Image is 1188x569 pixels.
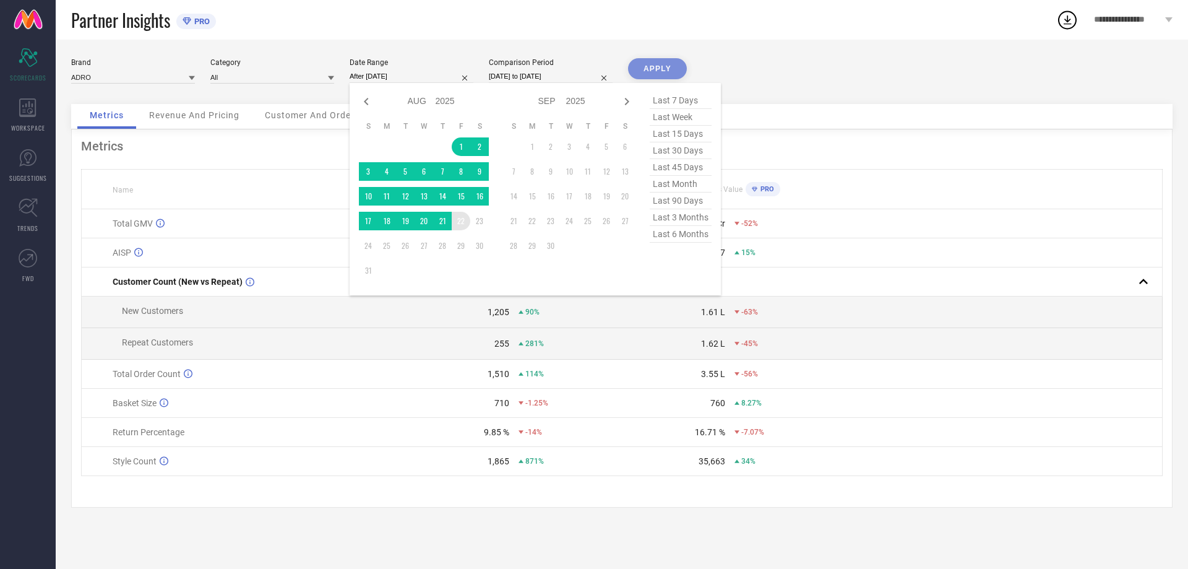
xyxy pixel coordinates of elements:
[560,162,579,181] td: Wed Sep 10 2025
[650,193,712,209] span: last 90 days
[619,94,634,109] div: Next month
[650,176,712,193] span: last month
[377,187,396,206] td: Mon Aug 11 2025
[541,162,560,181] td: Tue Sep 09 2025
[525,428,542,437] span: -14%
[470,212,489,230] td: Sat Aug 23 2025
[523,187,541,206] td: Mon Sep 15 2025
[741,428,764,437] span: -7.07%
[71,58,195,67] div: Brand
[122,306,183,316] span: New Customers
[17,224,38,233] span: TRENDS
[488,456,509,466] div: 1,865
[650,109,712,126] span: last week
[650,142,712,159] span: last 30 days
[616,121,634,131] th: Saturday
[560,212,579,230] td: Wed Sep 24 2025
[113,427,184,437] span: Return Percentage
[11,123,45,132] span: WORKSPACE
[470,237,489,255] td: Sat Aug 30 2025
[494,398,509,408] div: 710
[597,162,616,181] td: Fri Sep 12 2025
[650,126,712,142] span: last 15 days
[377,237,396,255] td: Mon Aug 25 2025
[579,162,597,181] td: Thu Sep 11 2025
[452,121,470,131] th: Friday
[22,274,34,283] span: FWD
[504,212,523,230] td: Sun Sep 21 2025
[377,121,396,131] th: Monday
[415,212,433,230] td: Wed Aug 20 2025
[560,121,579,131] th: Wednesday
[452,162,470,181] td: Fri Aug 08 2025
[470,121,489,131] th: Saturday
[579,137,597,156] td: Thu Sep 04 2025
[377,212,396,230] td: Mon Aug 18 2025
[113,219,153,228] span: Total GMV
[523,162,541,181] td: Mon Sep 08 2025
[396,121,415,131] th: Tuesday
[396,237,415,255] td: Tue Aug 26 2025
[504,121,523,131] th: Sunday
[757,185,774,193] span: PRO
[488,307,509,317] div: 1,205
[701,307,725,317] div: 1.61 L
[265,110,359,120] span: Customer And Orders
[470,162,489,181] td: Sat Aug 09 2025
[616,137,634,156] td: Sat Sep 06 2025
[191,17,210,26] span: PRO
[470,187,489,206] td: Sat Aug 16 2025
[415,187,433,206] td: Wed Aug 13 2025
[113,456,157,466] span: Style Count
[699,456,725,466] div: 35,663
[113,248,131,258] span: AISP
[579,187,597,206] td: Thu Sep 18 2025
[359,261,377,280] td: Sun Aug 31 2025
[122,337,193,347] span: Repeat Customers
[579,212,597,230] td: Thu Sep 25 2025
[396,212,415,230] td: Tue Aug 19 2025
[541,212,560,230] td: Tue Sep 23 2025
[452,237,470,255] td: Fri Aug 29 2025
[541,137,560,156] td: Tue Sep 02 2025
[113,398,157,408] span: Basket Size
[113,277,243,287] span: Customer Count (New vs Repeat)
[377,162,396,181] td: Mon Aug 04 2025
[350,58,473,67] div: Date Range
[597,121,616,131] th: Friday
[741,457,755,466] span: 34%
[494,339,509,349] div: 255
[616,162,634,181] td: Sat Sep 13 2025
[650,92,712,109] span: last 7 days
[149,110,239,120] span: Revenue And Pricing
[433,162,452,181] td: Thu Aug 07 2025
[525,457,544,466] span: 871%
[560,137,579,156] td: Wed Sep 03 2025
[616,187,634,206] td: Sat Sep 20 2025
[90,110,124,120] span: Metrics
[470,137,489,156] td: Sat Aug 02 2025
[650,209,712,226] span: last 3 months
[525,399,548,407] span: -1.25%
[433,187,452,206] td: Thu Aug 14 2025
[741,248,755,257] span: 15%
[701,369,725,379] div: 3.55 L
[359,162,377,181] td: Sun Aug 03 2025
[701,339,725,349] div: 1.62 L
[452,187,470,206] td: Fri Aug 15 2025
[433,237,452,255] td: Thu Aug 28 2025
[650,226,712,243] span: last 6 months
[415,162,433,181] td: Wed Aug 06 2025
[1056,9,1078,31] div: Open download list
[10,73,46,82] span: SCORECARDS
[579,121,597,131] th: Thursday
[396,187,415,206] td: Tue Aug 12 2025
[415,121,433,131] th: Wednesday
[9,173,47,183] span: SUGGESTIONS
[504,187,523,206] td: Sun Sep 14 2025
[523,212,541,230] td: Mon Sep 22 2025
[523,237,541,255] td: Mon Sep 29 2025
[741,339,758,348] span: -45%
[560,187,579,206] td: Wed Sep 17 2025
[541,187,560,206] td: Tue Sep 16 2025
